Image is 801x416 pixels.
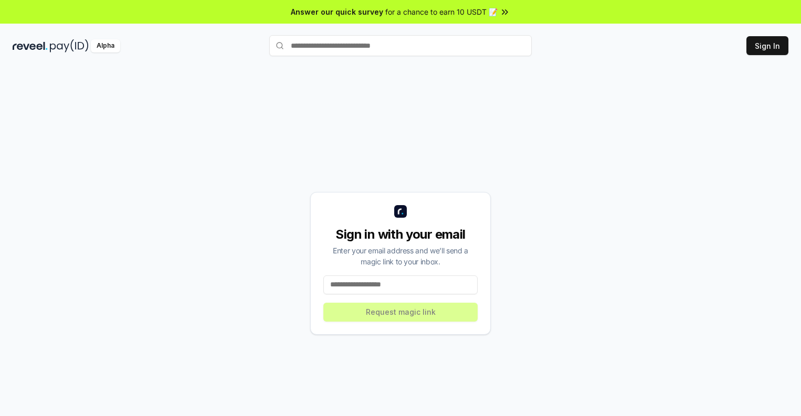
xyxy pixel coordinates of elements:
[394,205,407,218] img: logo_small
[13,39,48,52] img: reveel_dark
[385,6,498,17] span: for a chance to earn 10 USDT 📝
[746,36,788,55] button: Sign In
[50,39,89,52] img: pay_id
[323,226,478,243] div: Sign in with your email
[323,245,478,267] div: Enter your email address and we’ll send a magic link to your inbox.
[91,39,120,52] div: Alpha
[291,6,383,17] span: Answer our quick survey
